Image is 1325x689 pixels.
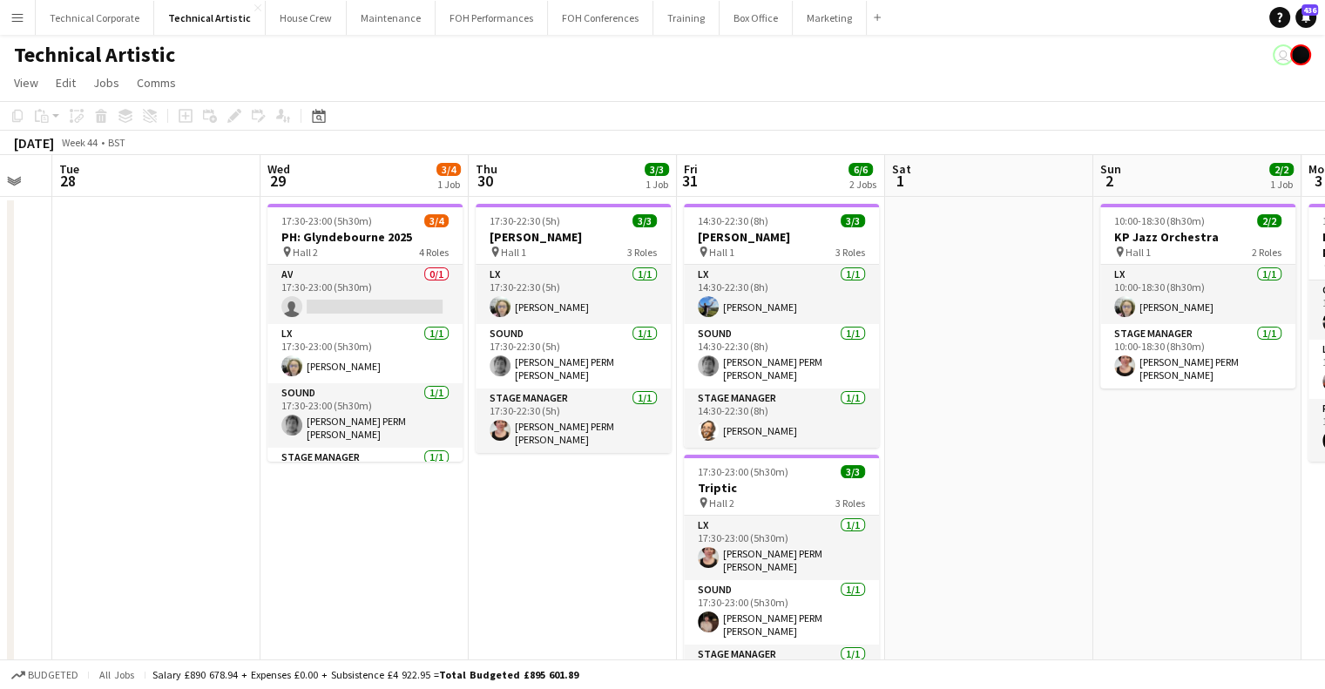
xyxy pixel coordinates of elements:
button: Maintenance [347,1,436,35]
div: [DATE] [14,134,54,152]
a: Comms [130,71,183,94]
button: Box Office [720,1,793,35]
app-user-avatar: Liveforce Admin [1273,44,1294,65]
button: Marketing [793,1,867,35]
h1: Technical Artistic [14,42,175,68]
span: 436 [1301,4,1318,16]
span: View [14,75,38,91]
button: Budgeted [9,665,81,685]
div: BST [108,136,125,149]
span: Edit [56,75,76,91]
a: View [7,71,45,94]
a: Jobs [86,71,126,94]
button: Technical Artistic [154,1,266,35]
app-user-avatar: Gabrielle Barr [1290,44,1311,65]
span: Budgeted [28,669,78,681]
span: Jobs [93,75,119,91]
div: Salary £890 678.94 + Expenses £0.00 + Subsistence £4 922.95 = [152,668,578,681]
button: FOH Performances [436,1,548,35]
button: FOH Conferences [548,1,653,35]
span: Total Budgeted £895 601.89 [439,668,578,681]
a: 436 [1295,7,1316,28]
button: House Crew [266,1,347,35]
button: Technical Corporate [36,1,154,35]
button: Training [653,1,720,35]
span: Comms [137,75,176,91]
a: Edit [49,71,83,94]
span: All jobs [96,668,138,681]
